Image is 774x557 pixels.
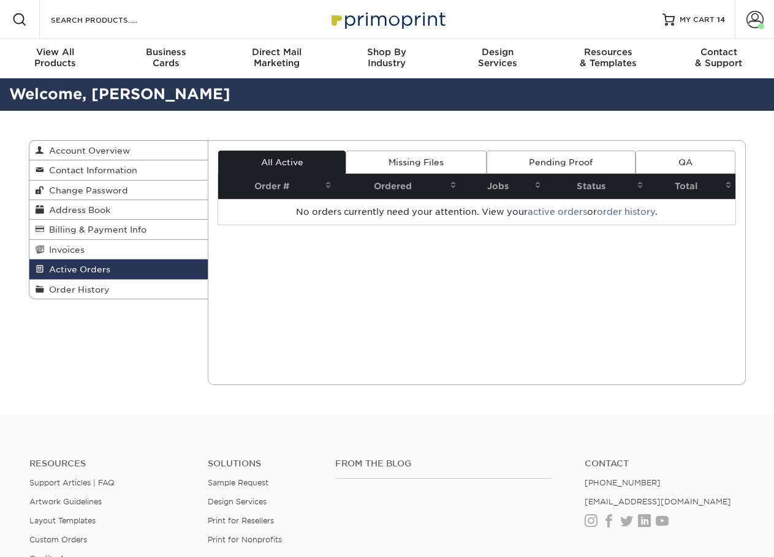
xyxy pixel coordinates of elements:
a: BusinessCards [110,39,221,78]
a: [EMAIL_ADDRESS][DOMAIN_NAME] [585,497,731,506]
span: Address Book [44,205,110,215]
a: active orders [528,207,587,217]
a: Custom Orders [29,535,87,544]
span: Design [442,47,553,58]
h4: From the Blog [335,458,552,469]
div: & Templates [553,47,663,69]
input: SEARCH PRODUCTS..... [50,12,169,27]
a: Contact [585,458,745,469]
a: Shop ByIndustry [332,39,442,78]
a: Missing Files [346,151,486,174]
span: Direct Mail [221,47,332,58]
a: Direct MailMarketing [221,39,332,78]
a: order history [597,207,655,217]
div: Industry [332,47,442,69]
div: Services [442,47,553,69]
a: Contact Information [29,160,208,180]
div: & Support [664,47,774,69]
span: Order History [44,285,110,294]
h4: Resources [29,458,189,469]
a: [PHONE_NUMBER] [585,478,661,487]
a: Design Services [208,497,267,506]
a: Pending Proof [487,151,636,174]
a: Address Book [29,200,208,220]
span: Contact [664,47,774,58]
span: Change Password [44,185,128,195]
a: Print for Nonprofits [208,535,282,544]
a: Invoices [29,240,208,260]
span: Billing & Payment Info [44,225,146,234]
a: Layout Templates [29,516,96,525]
a: Active Orders [29,260,208,279]
div: Cards [110,47,221,69]
a: QA [636,151,735,174]
span: MY CART [680,15,715,25]
th: Ordered [335,174,460,199]
a: Billing & Payment Info [29,220,208,239]
span: Contact Information [44,165,137,175]
span: Account Overview [44,146,130,155]
span: Active Orders [44,264,110,274]
span: 14 [717,15,725,24]
a: Sample Request [208,478,268,487]
span: Business [110,47,221,58]
th: Total [647,174,735,199]
th: Status [545,174,647,199]
span: Shop By [332,47,442,58]
a: Resources& Templates [553,39,663,78]
td: No orders currently need your attention. View your or . [218,199,735,225]
a: Support Articles | FAQ [29,478,115,487]
th: Order # [218,174,335,199]
span: Resources [553,47,663,58]
a: Print for Resellers [208,516,274,525]
a: Change Password [29,181,208,200]
span: Invoices [44,245,85,255]
a: Contact& Support [664,39,774,78]
a: DesignServices [442,39,553,78]
h4: Solutions [208,458,317,469]
th: Jobs [460,174,545,199]
a: Order History [29,280,208,299]
a: All Active [218,151,346,174]
a: Account Overview [29,141,208,160]
div: Marketing [221,47,332,69]
img: Primoprint [326,6,449,32]
a: Artwork Guidelines [29,497,102,506]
